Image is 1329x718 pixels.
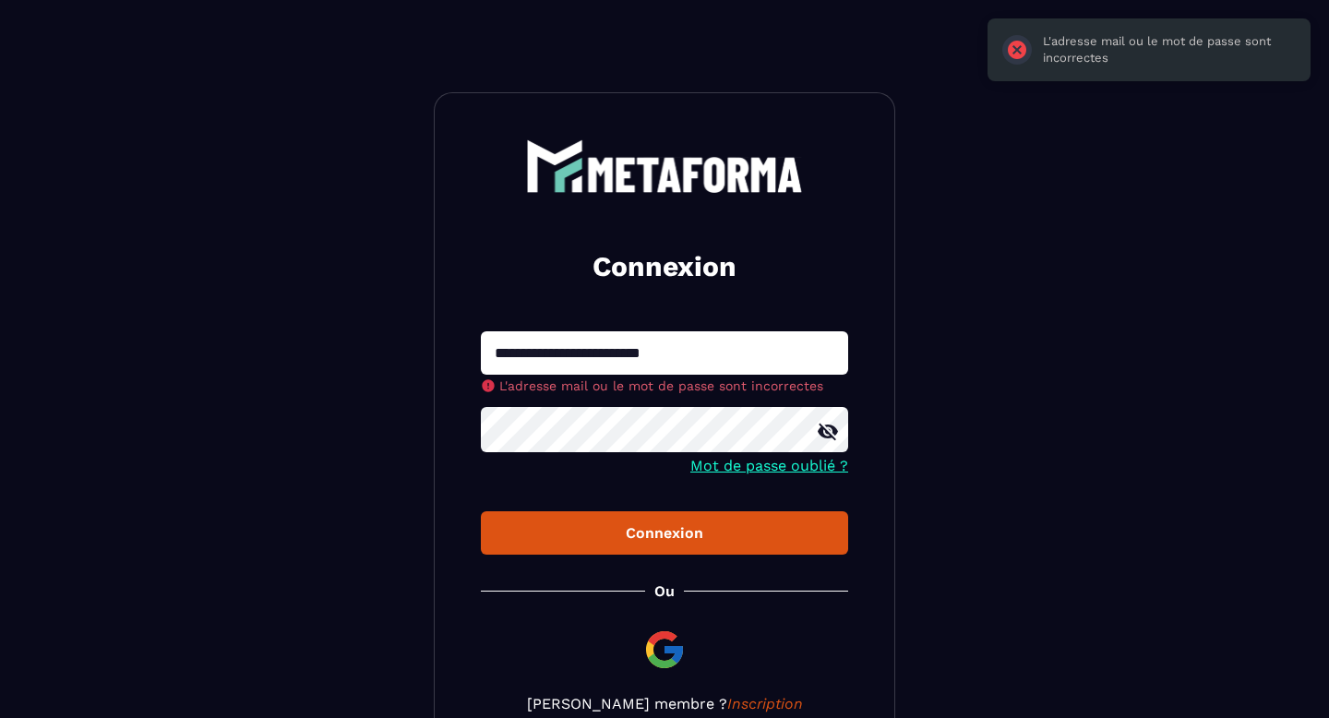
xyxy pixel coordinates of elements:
p: [PERSON_NAME] membre ? [481,695,848,712]
span: L'adresse mail ou le mot de passe sont incorrectes [499,378,823,393]
img: google [642,628,687,672]
button: Connexion [481,511,848,555]
div: Connexion [496,524,833,542]
a: Inscription [727,695,803,712]
a: Mot de passe oublié ? [690,457,848,474]
a: logo [481,139,848,193]
p: Ou [654,582,675,600]
img: logo [526,139,803,193]
h2: Connexion [503,248,826,285]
